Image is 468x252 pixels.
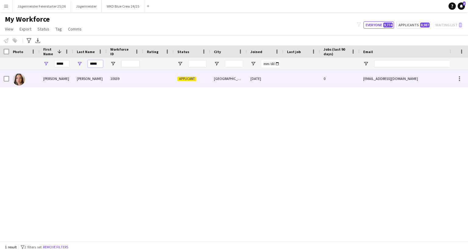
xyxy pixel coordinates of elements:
a: Comms [66,25,84,33]
button: Everyone9,774 [363,21,394,29]
div: 0 [320,70,360,87]
div: [PERSON_NAME] [40,70,73,87]
input: Joined Filter Input [261,60,280,67]
div: [PERSON_NAME] [73,70,107,87]
input: Workforce ID Filter Input [121,60,140,67]
div: [DATE] [247,70,283,87]
span: 9,774 [383,23,393,27]
button: Open Filter Menu [250,61,256,67]
button: Open Filter Menu [214,61,219,67]
input: First Name Filter Input [54,60,69,67]
img: Emily Hannan [13,73,25,85]
span: Last Name [77,49,95,54]
a: Status [35,25,52,33]
span: 8,987 [420,23,430,27]
button: Open Filter Menu [177,61,183,67]
div: [GEOGRAPHIC_DATA] [210,70,247,87]
span: Photo [13,49,23,54]
span: City [214,49,221,54]
span: Tag [55,26,62,32]
span: Status [37,26,49,32]
input: Last Name Filter Input [88,60,103,67]
button: Open Filter Menu [363,61,369,67]
span: Workforce ID [110,47,132,56]
span: Joined [250,49,262,54]
button: WKD Blue Crew 24/25 [102,0,144,12]
app-action-btn: Export XLSX [34,37,41,44]
span: Last job [287,49,301,54]
app-action-btn: Advanced filters [25,37,33,44]
button: Open Filter Menu [77,61,82,67]
span: Status [177,49,189,54]
span: Rating [147,49,158,54]
span: 2 filters set [24,245,42,249]
input: Status Filter Input [188,60,207,67]
a: View [2,25,16,33]
span: Applicant [177,77,196,81]
a: 5 [458,2,465,10]
span: First Name [43,47,55,56]
button: Remove filters [42,244,69,250]
button: Open Filter Menu [43,61,49,67]
button: Applicants8,987 [396,21,431,29]
button: Jägermeister Feierstarter 25/26 [12,0,71,12]
input: City Filter Input [225,60,243,67]
a: Tag [53,25,64,33]
button: Open Filter Menu [110,61,116,67]
a: Export [17,25,34,33]
span: View [5,26,13,32]
button: Jägermeister [71,0,102,12]
span: My Workforce [5,15,50,24]
span: Jobs (last 90 days) [324,47,349,56]
span: Comms [68,26,82,32]
span: 5 [463,2,466,5]
div: 10039 [107,70,143,87]
span: Export [19,26,31,32]
span: Email [363,49,373,54]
